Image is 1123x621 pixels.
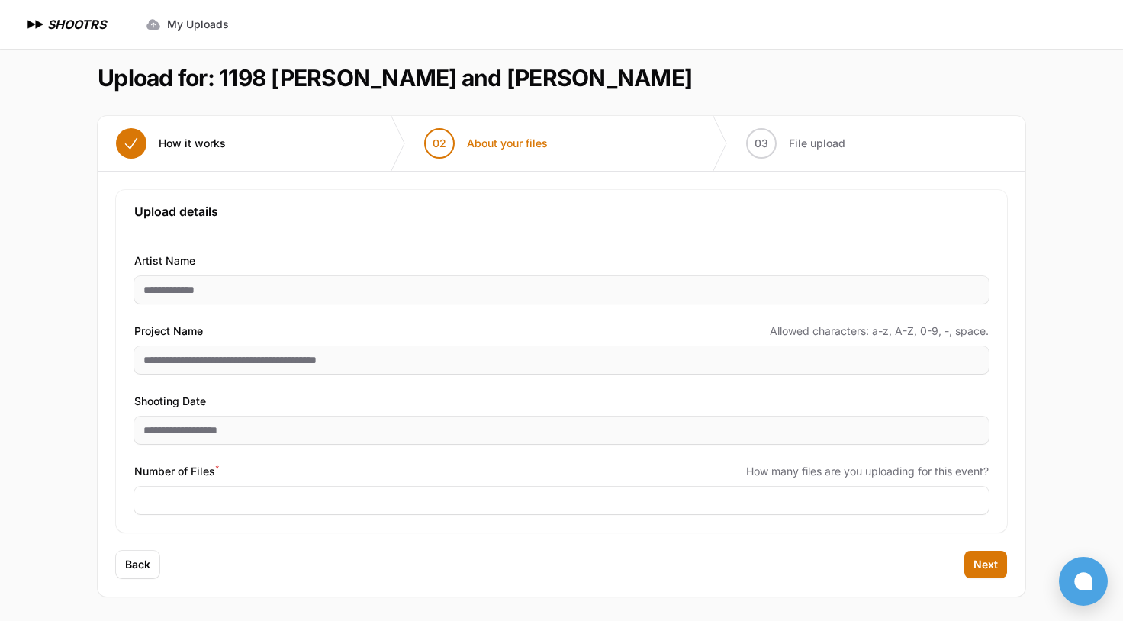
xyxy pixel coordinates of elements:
span: How many files are you uploading for this event? [746,464,989,479]
span: Back [125,557,150,572]
a: SHOOTRS SHOOTRS [24,15,106,34]
span: File upload [789,136,845,151]
h1: Upload for: 1198 [PERSON_NAME] and [PERSON_NAME] [98,64,692,92]
span: How it works [159,136,226,151]
img: SHOOTRS [24,15,47,34]
h3: Upload details [134,202,989,220]
a: My Uploads [137,11,238,38]
button: 02 About your files [406,116,566,171]
button: Back [116,551,159,578]
button: Next [964,551,1007,578]
span: Next [973,557,998,572]
span: Number of Files [134,462,219,481]
span: Project Name [134,322,203,340]
span: Allowed characters: a-z, A-Z, 0-9, -, space. [770,323,989,339]
h1: SHOOTRS [47,15,106,34]
span: 03 [755,136,768,151]
span: Shooting Date [134,392,206,410]
span: My Uploads [167,17,229,32]
button: 03 File upload [728,116,864,171]
button: Open chat window [1059,557,1108,606]
span: 02 [433,136,446,151]
span: Artist Name [134,252,195,270]
button: How it works [98,116,244,171]
span: About your files [467,136,548,151]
